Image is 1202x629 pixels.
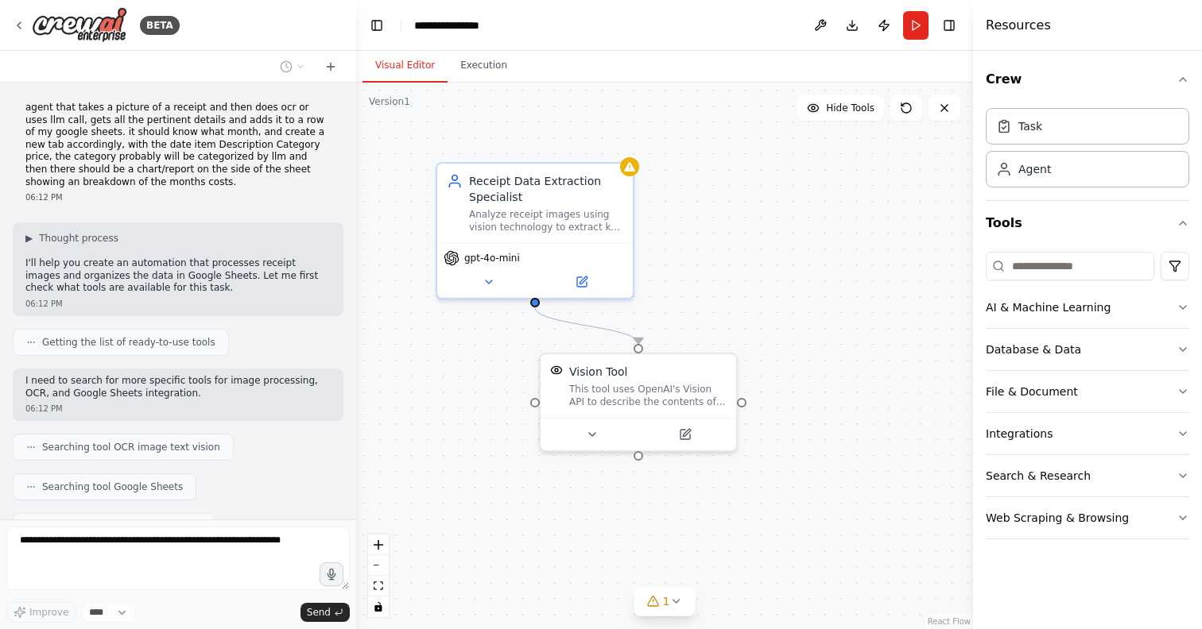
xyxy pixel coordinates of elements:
[25,102,331,188] p: agent that takes a picture of a receipt and then does ocr or uses llm call, gets all the pertinen...
[414,17,496,33] nav: breadcrumb
[318,57,343,76] button: Start a new chat
[32,7,127,43] img: Logo
[469,208,623,233] div: Analyze receipt images using vision technology to extract key information including date, items, ...
[986,57,1189,102] button: Crew
[363,49,448,83] button: Visual Editor
[366,14,388,37] button: Hide left sidebar
[42,480,183,493] span: Searching tool Google Sheets
[42,441,220,453] span: Searching tool OCR image text vision
[826,102,874,114] span: Hide Tools
[25,403,331,415] div: 06:12 PM
[527,307,646,344] g: Edge from 6afc0395-ab2e-48f2-afd2-0bdaa2e89b27 to b7dce2a7-715b-4156-ba5d-32bdae590739
[986,413,1189,454] button: Integrations
[368,555,389,576] button: zoom out
[986,455,1189,496] button: Search & Research
[938,14,960,37] button: Hide right sidebar
[797,95,884,121] button: Hide Tools
[368,576,389,596] button: fit view
[928,617,971,626] a: React Flow attribution
[368,534,389,555] button: zoom in
[448,49,520,83] button: Execution
[537,272,626,291] button: Open in side panel
[140,16,180,35] div: BETA
[986,371,1189,412] button: File & Document
[25,232,33,245] span: ▶
[550,364,563,376] img: VisionTool
[25,375,331,399] p: I need to search for more specific tools for image processing, OCR, and Google Sheets integration.
[369,95,410,108] div: Version 1
[469,173,623,205] div: Receipt Data Extraction Specialist
[25,232,118,245] button: ▶Thought process
[1018,118,1042,134] div: Task
[307,606,331,619] span: Send
[25,298,331,310] div: 06:12 PM
[320,562,343,586] button: Click to speak your automation idea
[29,606,68,619] span: Improve
[39,232,118,245] span: Thought process
[25,191,331,203] div: 06:12 PM
[464,252,520,264] span: gpt-4o-mini
[273,57,312,76] button: Switch to previous chat
[986,497,1189,538] button: Web Scraping & Browsing
[634,587,696,616] button: 1
[986,201,1189,245] button: Tools
[539,353,738,452] div: VisionToolVision ToolThis tool uses OpenAI's Vision API to describe the contents of an image.
[986,287,1189,328] button: AI & Machine Learning
[986,329,1189,370] button: Database & Data
[986,102,1189,200] div: Crew
[569,364,627,380] div: Vision Tool
[986,245,1189,552] div: Tools
[42,336,215,349] span: Getting the list of ready-to-use tools
[368,534,389,617] div: React Flow controls
[368,596,389,617] button: toggle interactivity
[569,383,727,408] div: This tool uses OpenAI's Vision API to describe the contents of an image.
[1018,161,1051,177] div: Agent
[640,425,730,444] button: Open in side panel
[663,593,670,609] span: 1
[25,257,331,295] p: I'll help you create an automation that processes receipt images and organizes the data in Google...
[436,162,634,299] div: Receipt Data Extraction SpecialistAnalyze receipt images using vision technology to extract key i...
[6,602,76,623] button: Improve
[300,603,350,622] button: Send
[986,16,1051,35] h4: Resources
